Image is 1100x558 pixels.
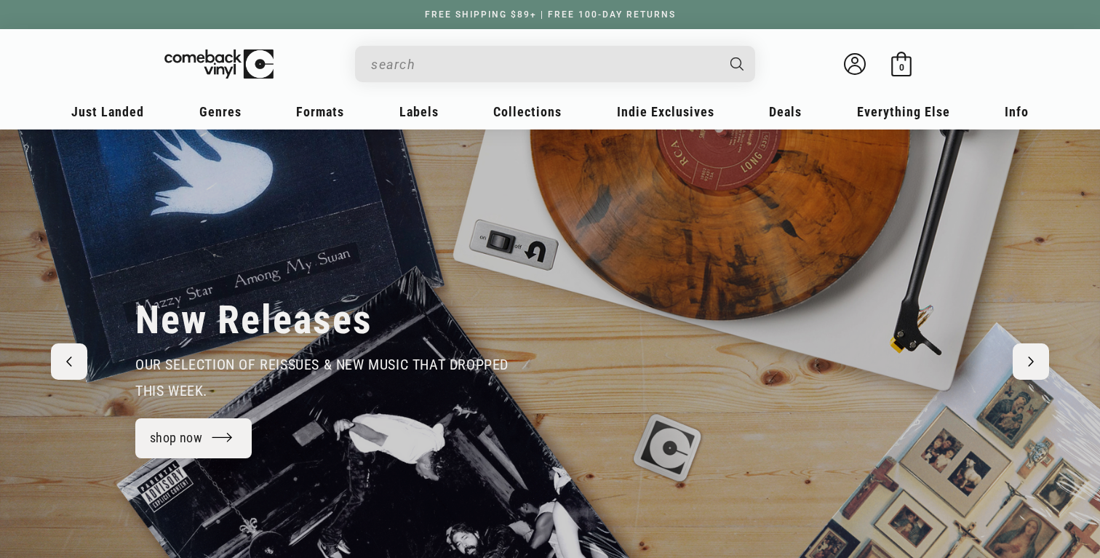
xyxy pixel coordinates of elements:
a: shop now [135,418,252,458]
span: Info [1005,104,1029,119]
span: our selection of reissues & new music that dropped this week. [135,356,509,399]
button: Search [718,46,757,82]
span: Genres [199,104,242,119]
span: Labels [399,104,439,119]
span: Indie Exclusives [617,104,714,119]
span: Just Landed [71,104,144,119]
span: Collections [493,104,562,119]
span: 0 [899,62,904,73]
button: Next slide [1013,343,1049,380]
span: Everything Else [857,104,950,119]
span: Formats [296,104,344,119]
button: Previous slide [51,343,87,380]
input: search [371,49,716,79]
h2: New Releases [135,296,372,344]
a: FREE SHIPPING $89+ | FREE 100-DAY RETURNS [410,9,690,20]
div: Search [355,46,755,82]
span: Deals [769,104,802,119]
